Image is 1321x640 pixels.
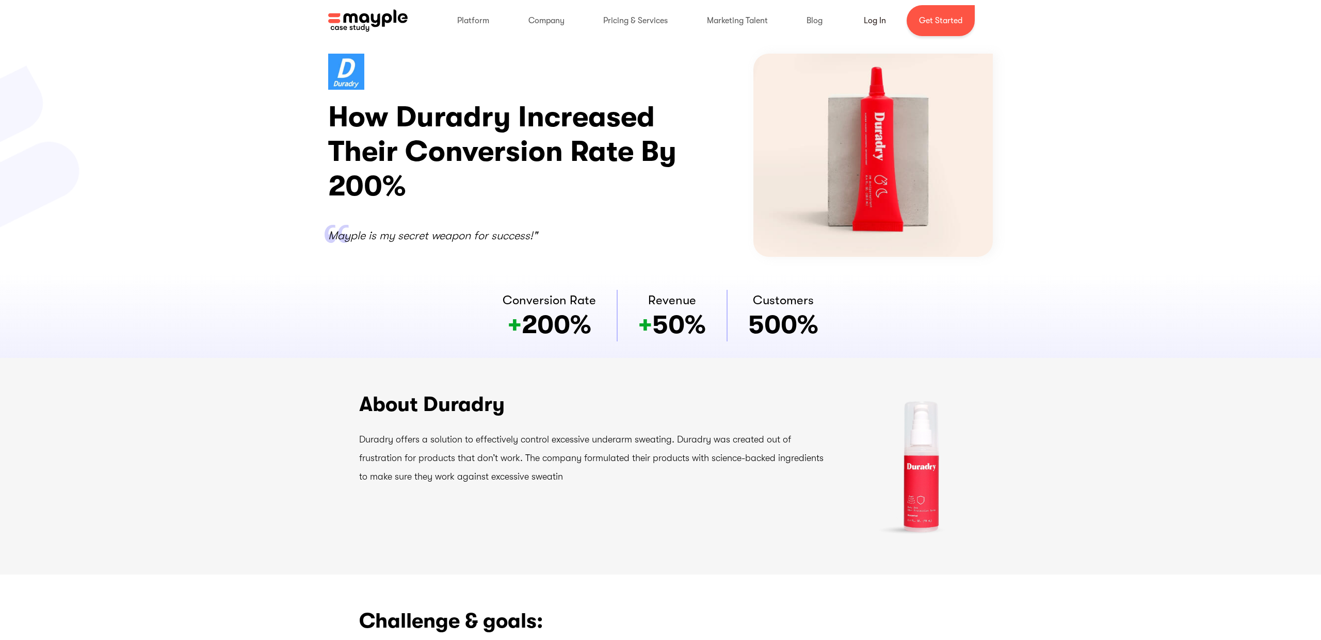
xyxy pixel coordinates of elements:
[508,310,522,339] span: +
[359,430,824,486] p: Duradry offers a solution to effectively control excessive underarm sweating. Duradry was created...
[447,4,500,37] div: Platform
[508,309,591,340] p: 200%
[518,4,575,37] div: Company
[359,389,824,420] h2: About Duradry
[796,4,833,37] div: Blog
[328,229,538,242] em: Mayple is my secret weapon for success!"
[648,291,696,309] h2: Revenue
[748,309,818,340] p: 500%
[638,309,706,340] p: 50%
[753,291,814,309] h2: Customers
[328,100,697,204] h1: How Duradry Increased Their Conversion Rate By 200%
[697,4,778,37] div: Marketing Talent
[851,8,898,33] a: Log In
[359,605,769,636] h2: Challenge & goals:
[638,310,652,339] span: +
[503,291,596,309] h2: Conversion Rate
[907,5,975,36] a: Get Started
[593,4,678,37] div: Pricing & Services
